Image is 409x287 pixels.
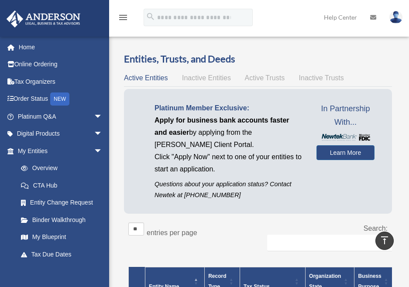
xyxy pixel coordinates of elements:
span: arrow_drop_down [94,125,111,143]
i: menu [118,12,128,23]
span: In Partnership With... [316,102,375,130]
a: Learn More [316,145,375,160]
a: menu [118,15,128,23]
img: Anderson Advisors Platinum Portal [4,10,83,27]
a: CTA Hub [12,177,111,194]
span: Inactive Trusts [299,74,344,82]
a: Overview [12,160,107,177]
a: My Blueprint [12,229,111,246]
span: arrow_drop_down [94,108,111,126]
p: by applying from the [PERSON_NAME] Client Portal. [155,114,303,151]
img: NewtekBankLogoSM.png [321,134,370,141]
a: Order StatusNEW [6,90,116,108]
div: NEW [50,92,69,106]
span: Apply for business bank accounts faster and easier [155,116,289,136]
h3: Entities, Trusts, and Deeds [124,52,392,66]
a: vertical_align_top [375,232,394,250]
a: Tax Due Dates [12,246,111,263]
img: User Pic [389,11,402,24]
p: Platinum Member Exclusive: [155,102,303,114]
a: Platinum Q&Aarrow_drop_down [6,108,116,125]
i: search [146,12,155,21]
a: Online Ordering [6,56,116,73]
label: Search: [364,225,388,232]
a: Binder Walkthrough [12,211,111,229]
span: Active Entities [124,74,168,82]
span: Inactive Entities [182,74,231,82]
span: arrow_drop_down [94,142,111,160]
p: Questions about your application status? Contact Newtek at [PHONE_NUMBER] [155,179,303,201]
label: entries per page [147,229,197,236]
a: Tax Organizers [6,73,116,90]
a: Home [6,38,116,56]
span: Active Trusts [245,74,285,82]
a: Digital Productsarrow_drop_down [6,125,116,143]
i: vertical_align_top [379,235,390,246]
a: My Entitiesarrow_drop_down [6,142,111,160]
p: Click "Apply Now" next to one of your entities to start an application. [155,151,303,175]
a: Entity Change Request [12,194,111,212]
